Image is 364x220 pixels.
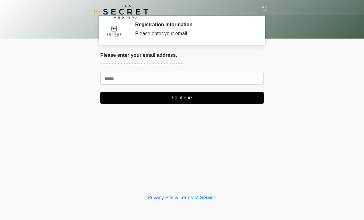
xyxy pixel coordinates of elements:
img: It's A Secret Med Spa Logo [94,5,148,19]
img: Agent Avatar [105,22,123,40]
p: ~~~~~~~~~~~~~~~~~~~~~~~~~~~~~ [100,60,264,68]
a: Privacy Policy [148,195,179,200]
button: Continue [100,92,264,104]
h2: Please enter your email address. [100,52,264,58]
h2: Registration Information [135,22,254,27]
a: | [178,195,180,200]
a: Terms of Service [180,195,216,200]
div: Please enter your email [135,30,254,37]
